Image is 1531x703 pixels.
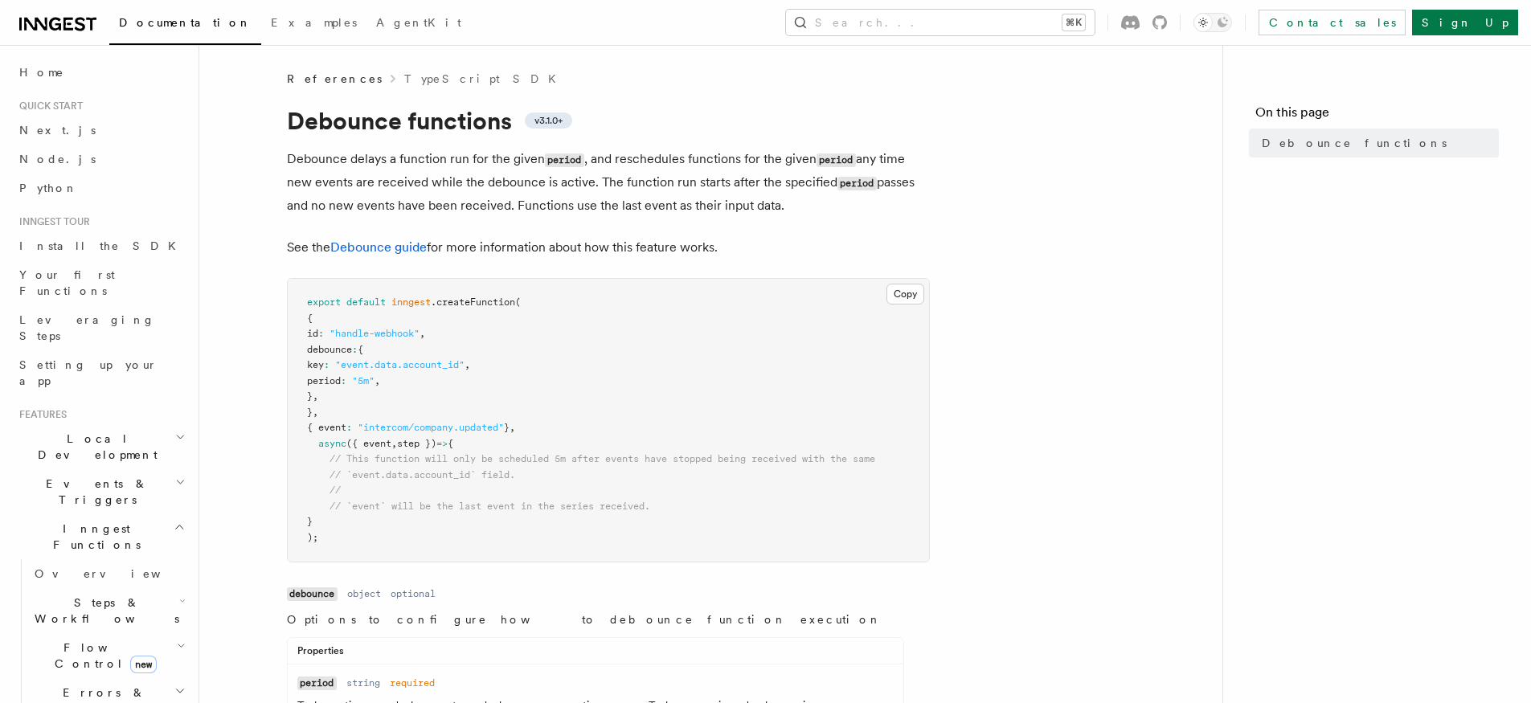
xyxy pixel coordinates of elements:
[287,587,338,601] code: debounce
[28,640,177,672] span: Flow Control
[28,595,179,627] span: Steps & Workflows
[341,375,346,386] span: :
[13,424,189,469] button: Local Development
[352,375,375,386] span: "5m"
[287,236,930,259] p: See the for more information about how this feature works.
[358,422,504,433] span: "intercom/company.updated"
[330,328,420,339] span: "handle-webhook"
[504,422,510,433] span: }
[346,296,386,308] span: default
[786,10,1095,35] button: Search...⌘K
[19,182,78,194] span: Python
[1062,14,1085,31] kbd: ⌘K
[307,407,313,418] span: }
[346,422,352,433] span: :
[366,5,471,43] a: AgentKit
[19,239,186,252] span: Install the SDK
[330,453,875,464] span: // This function will only be scheduled 5m after events have stopped being received with the same
[465,359,470,370] span: ,
[318,438,346,449] span: async
[391,587,436,600] dd: optional
[431,296,515,308] span: .createFunction
[13,469,189,514] button: Events & Triggers
[307,516,313,527] span: }
[307,328,318,339] span: id
[271,16,357,29] span: Examples
[13,215,90,228] span: Inngest tour
[448,438,453,449] span: {
[13,231,189,260] a: Install the SDK
[515,296,521,308] span: (
[307,532,318,543] span: );
[886,284,924,304] button: Copy
[1259,10,1406,35] a: Contact sales
[13,408,67,421] span: Features
[545,153,584,167] code: period
[313,390,318,402] span: ,
[130,656,157,673] span: new
[346,676,380,689] dd: string
[307,422,346,433] span: { event
[307,375,341,386] span: period
[13,431,175,463] span: Local Development
[287,148,930,217] p: Debounce delays a function run for the given , and reschedules functions for the given any time n...
[307,344,352,355] span: debounce
[1255,129,1499,157] a: Debounce functions
[28,588,189,633] button: Steps & Workflows
[358,344,363,355] span: {
[35,567,200,580] span: Overview
[13,350,189,395] a: Setting up your app
[1412,10,1518,35] a: Sign Up
[109,5,261,45] a: Documentation
[13,58,189,87] a: Home
[19,153,96,166] span: Node.js
[335,359,465,370] span: "event.data.account_id"
[13,260,189,305] a: Your first Functions
[404,71,566,87] a: TypeScript SDK
[837,177,877,190] code: period
[19,313,155,342] span: Leveraging Steps
[288,644,903,664] div: Properties
[307,313,313,324] span: {
[376,16,461,29] span: AgentKit
[119,16,252,29] span: Documentation
[297,676,337,690] code: period
[391,438,397,449] span: ,
[28,633,189,678] button: Flow Controlnew
[287,611,904,627] p: Options to configure how to debounce function execution
[510,422,515,433] span: ,
[287,106,930,135] h1: Debounce functions
[13,514,189,559] button: Inngest Functions
[1255,103,1499,129] h4: On this page
[420,328,425,339] span: ,
[318,328,324,339] span: :
[436,438,448,449] span: =>
[330,469,515,480] span: // `event.data.account_id` field.
[397,438,436,449] span: step })
[287,71,382,87] span: References
[13,116,189,145] a: Next.js
[261,5,366,43] a: Examples
[1193,13,1232,32] button: Toggle dark mode
[324,359,330,370] span: :
[13,145,189,174] a: Node.js
[19,358,158,387] span: Setting up your app
[390,676,435,689] dd: required
[307,359,324,370] span: key
[13,476,175,508] span: Events & Triggers
[330,239,427,255] a: Debounce guide
[13,521,174,553] span: Inngest Functions
[313,407,318,418] span: ,
[1262,135,1447,151] span: Debounce functions
[534,114,563,127] span: v3.1.0+
[19,64,64,80] span: Home
[347,587,381,600] dd: object
[13,305,189,350] a: Leveraging Steps
[352,344,358,355] span: :
[375,375,380,386] span: ,
[13,174,189,202] a: Python
[19,268,115,297] span: Your first Functions
[13,100,83,112] span: Quick start
[307,390,313,402] span: }
[817,153,856,167] code: period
